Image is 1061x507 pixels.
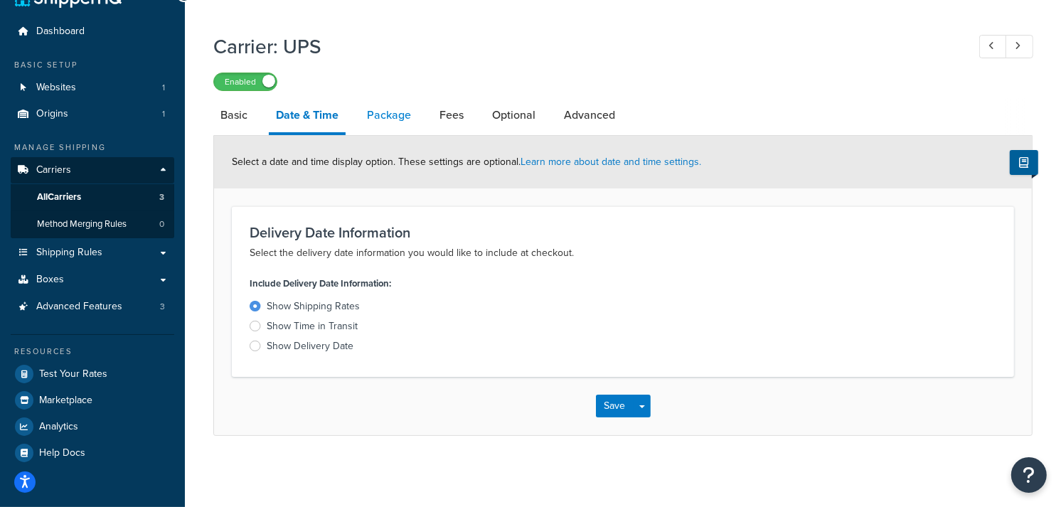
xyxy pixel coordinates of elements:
[11,75,174,101] a: Websites1
[11,142,174,154] div: Manage Shipping
[232,154,701,169] span: Select a date and time display option. These settings are optional.
[11,157,174,183] a: Carriers
[36,274,64,286] span: Boxes
[11,267,174,293] a: Boxes
[36,247,102,259] span: Shipping Rules
[11,101,174,127] li: Origins
[1006,35,1033,58] a: Next Record
[11,184,174,210] a: AllCarriers3
[267,319,358,333] div: Show Time in Transit
[11,211,174,238] li: Method Merging Rules
[39,395,92,407] span: Marketplace
[250,274,391,294] label: Include Delivery Date Information:
[11,240,174,266] a: Shipping Rules
[159,218,164,230] span: 0
[36,301,122,313] span: Advanced Features
[11,414,174,439] a: Analytics
[36,82,76,94] span: Websites
[214,73,277,90] label: Enabled
[11,211,174,238] a: Method Merging Rules0
[11,157,174,238] li: Carriers
[37,218,127,230] span: Method Merging Rules
[557,98,622,132] a: Advanced
[213,33,953,60] h1: Carrier: UPS
[432,98,471,132] a: Fees
[250,225,996,240] h3: Delivery Date Information
[213,98,255,132] a: Basic
[1011,457,1047,493] button: Open Resource Center
[267,299,360,314] div: Show Shipping Rates
[11,346,174,358] div: Resources
[1010,150,1038,175] button: Show Help Docs
[162,108,165,120] span: 1
[11,18,174,45] a: Dashboard
[250,245,996,262] p: Select the delivery date information you would like to include at checkout.
[979,35,1007,58] a: Previous Record
[267,339,353,353] div: Show Delivery Date
[36,164,71,176] span: Carriers
[11,101,174,127] a: Origins1
[159,191,164,203] span: 3
[360,98,418,132] a: Package
[39,421,78,433] span: Analytics
[11,440,174,466] a: Help Docs
[11,59,174,71] div: Basic Setup
[11,75,174,101] li: Websites
[11,361,174,387] a: Test Your Rates
[269,98,346,135] a: Date & Time
[11,294,174,320] a: Advanced Features3
[162,82,165,94] span: 1
[160,301,165,313] span: 3
[11,294,174,320] li: Advanced Features
[485,98,543,132] a: Optional
[36,26,85,38] span: Dashboard
[39,447,85,459] span: Help Docs
[521,154,701,169] a: Learn more about date and time settings.
[39,368,107,380] span: Test Your Rates
[37,191,81,203] span: All Carriers
[11,388,174,413] a: Marketplace
[36,108,68,120] span: Origins
[596,395,634,417] button: Save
